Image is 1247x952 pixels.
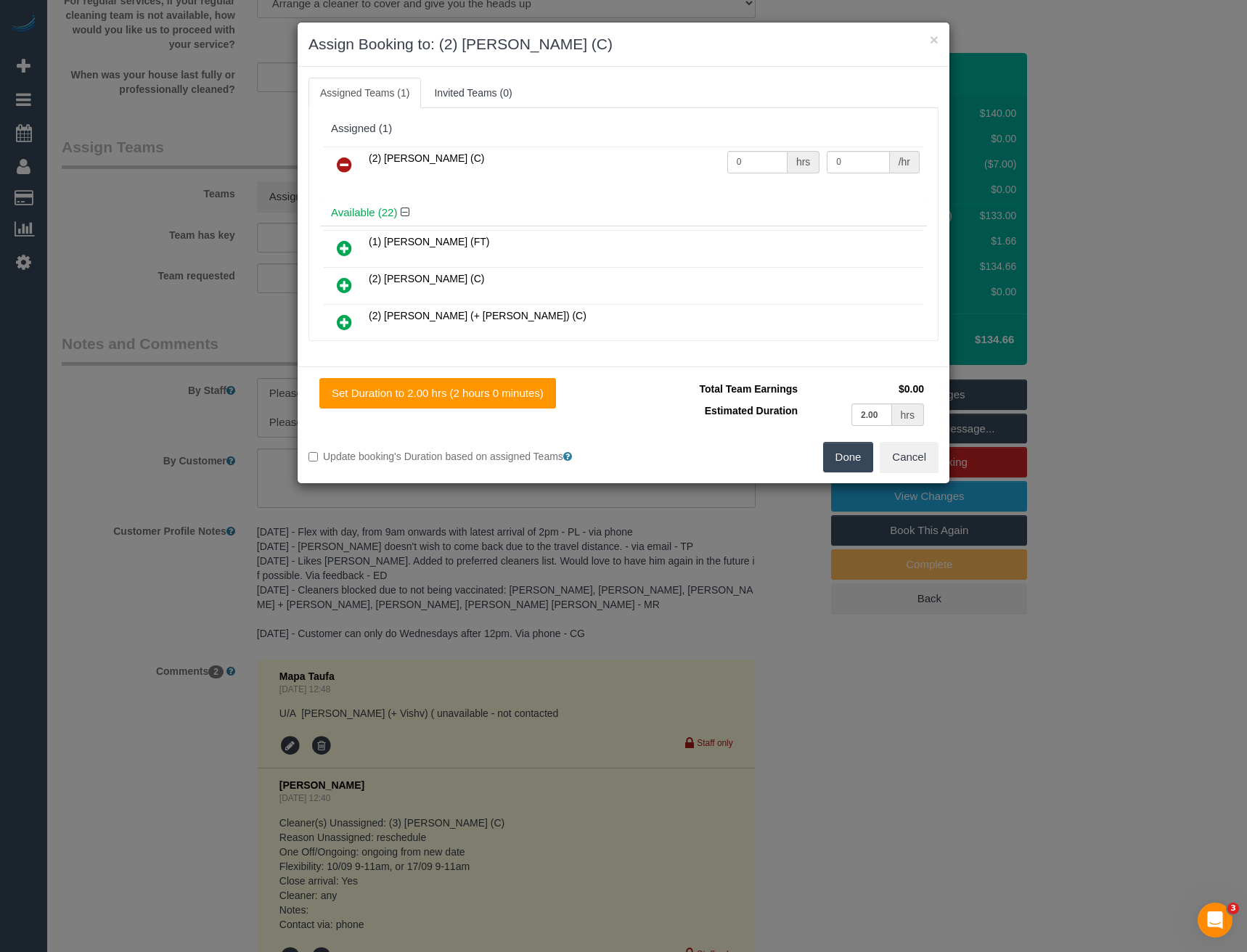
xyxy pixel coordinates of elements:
[892,403,924,426] div: hrs
[308,452,318,461] input: Update booking's Duration based on assigned Teams
[930,32,939,47] button: ×
[801,378,928,400] td: $0.00
[890,151,920,173] div: /hr
[308,449,613,464] label: Update booking's Duration based on assigned Teams
[705,405,798,416] span: Estimated Duration
[369,273,484,284] span: (2) [PERSON_NAME] (C)
[788,151,819,173] div: hrs
[1198,903,1232,937] iframe: Intercom live chat
[880,442,939,472] button: Cancel
[369,152,484,164] span: (2) [PERSON_NAME] (C)
[308,78,421,108] a: Assigned Teams (1)
[331,123,916,135] div: Assigned (1)
[308,33,939,55] h3: Assign Booking to: (2) [PERSON_NAME] (C)
[634,378,801,400] td: Total Team Earnings
[422,78,523,108] a: Invited Teams (0)
[369,236,489,247] span: (1) [PERSON_NAME] (FT)
[823,442,874,472] button: Done
[331,207,916,219] h4: Available (22)
[369,310,586,321] span: (2) [PERSON_NAME] (+ [PERSON_NAME]) (C)
[319,378,556,409] button: Set Duration to 2.00 hrs (2 hours 0 minutes)
[1227,903,1239,914] span: 3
